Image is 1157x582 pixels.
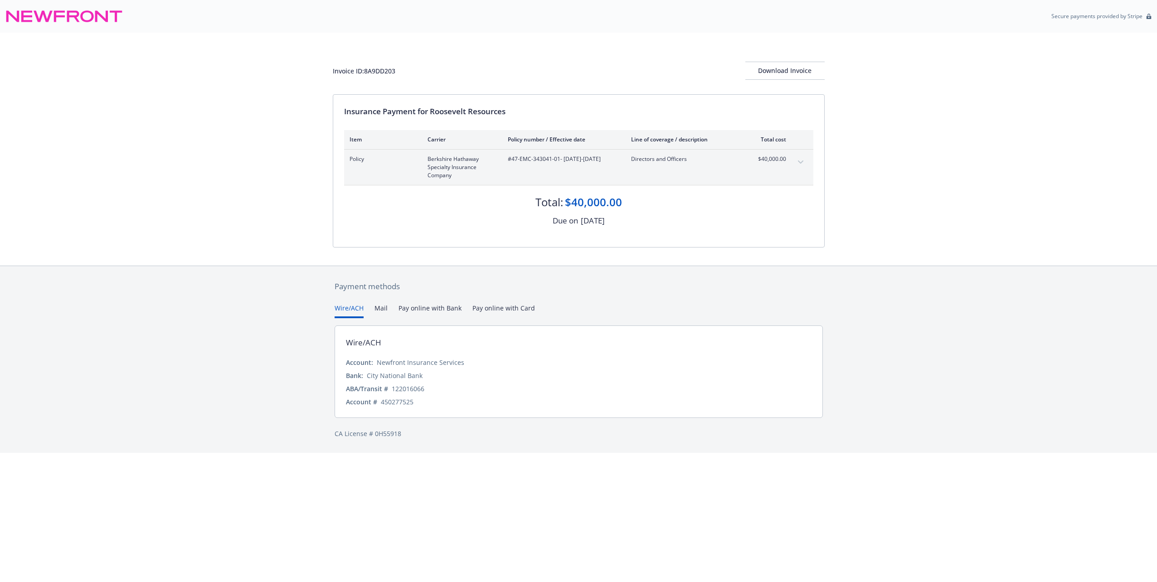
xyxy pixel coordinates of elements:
[335,303,364,318] button: Wire/ACH
[335,281,823,292] div: Payment methods
[346,384,388,393] div: ABA/Transit #
[392,384,424,393] div: 122016066
[793,155,808,170] button: expand content
[333,66,395,76] div: Invoice ID: 8A9DD203
[346,337,381,349] div: Wire/ACH
[344,150,813,185] div: PolicyBerkshire Hathaway Specialty Insurance Company#47-EMC-343041-01- [DATE]-[DATE]Directors and...
[553,215,578,227] div: Due on
[350,155,413,163] span: Policy
[377,358,464,367] div: Newfront Insurance Services
[428,136,493,143] div: Carrier
[367,371,423,380] div: City National Bank
[581,215,605,227] div: [DATE]
[350,136,413,143] div: Item
[428,155,493,179] span: Berkshire Hathaway Specialty Insurance Company
[631,155,738,163] span: Directors and Officers
[374,303,388,318] button: Mail
[565,194,622,210] div: $40,000.00
[631,136,738,143] div: Line of coverage / description
[745,62,825,80] button: Download Invoice
[535,194,563,210] div: Total:
[346,397,377,407] div: Account #
[508,136,617,143] div: Policy number / Effective date
[346,358,373,367] div: Account:
[335,429,823,438] div: CA License # 0H55918
[344,106,813,117] div: Insurance Payment for Roosevelt Resources
[1051,12,1142,20] p: Secure payments provided by Stripe
[381,397,413,407] div: 450277525
[752,136,786,143] div: Total cost
[472,303,535,318] button: Pay online with Card
[745,62,825,79] div: Download Invoice
[508,155,617,163] span: #47-EMC-343041-01 - [DATE]-[DATE]
[346,371,363,380] div: Bank:
[399,303,462,318] button: Pay online with Bank
[752,155,786,163] span: $40,000.00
